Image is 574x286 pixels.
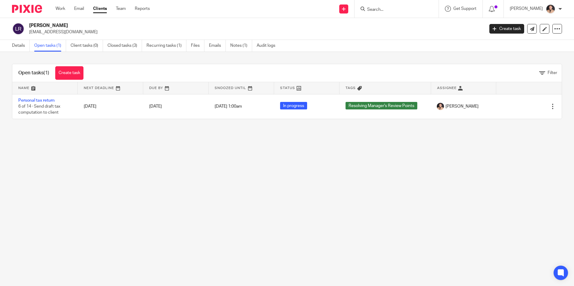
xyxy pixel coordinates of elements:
[71,40,103,52] a: Client tasks (0)
[12,22,25,35] img: svg%3E
[215,86,246,90] span: Snoozed Until
[18,98,55,103] a: Personal tax return
[437,103,444,110] img: Nikhil%20(2).jpg
[191,40,204,52] a: Files
[12,5,42,13] img: Pixie
[280,86,295,90] span: Status
[107,40,142,52] a: Closed tasks (3)
[209,40,226,52] a: Emails
[74,6,84,12] a: Email
[346,102,417,109] span: Resolving Manager's Review Points
[546,4,555,14] img: Nikhil%20(2).jpg
[55,66,83,80] a: Create task
[93,6,107,12] a: Clients
[257,40,280,52] a: Audit logs
[215,104,242,109] span: [DATE] 1:00am
[489,24,524,34] a: Create task
[453,7,476,11] span: Get Support
[147,40,186,52] a: Recurring tasks (1)
[56,6,65,12] a: Work
[29,29,480,35] p: [EMAIL_ADDRESS][DOMAIN_NAME]
[149,104,162,109] span: [DATE]
[18,104,60,115] span: 6 of 14 · Send draft tax computation to client
[510,6,543,12] p: [PERSON_NAME]
[116,6,126,12] a: Team
[446,103,479,109] span: [PERSON_NAME]
[548,71,557,75] span: Filter
[29,22,390,29] h2: [PERSON_NAME]
[230,40,252,52] a: Notes (1)
[34,40,66,52] a: Open tasks (1)
[78,94,143,119] td: [DATE]
[135,6,150,12] a: Reports
[367,7,421,13] input: Search
[18,70,49,76] h1: Open tasks
[280,102,307,109] span: In progress
[12,40,30,52] a: Details
[346,86,356,90] span: Tags
[44,70,49,75] span: (1)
